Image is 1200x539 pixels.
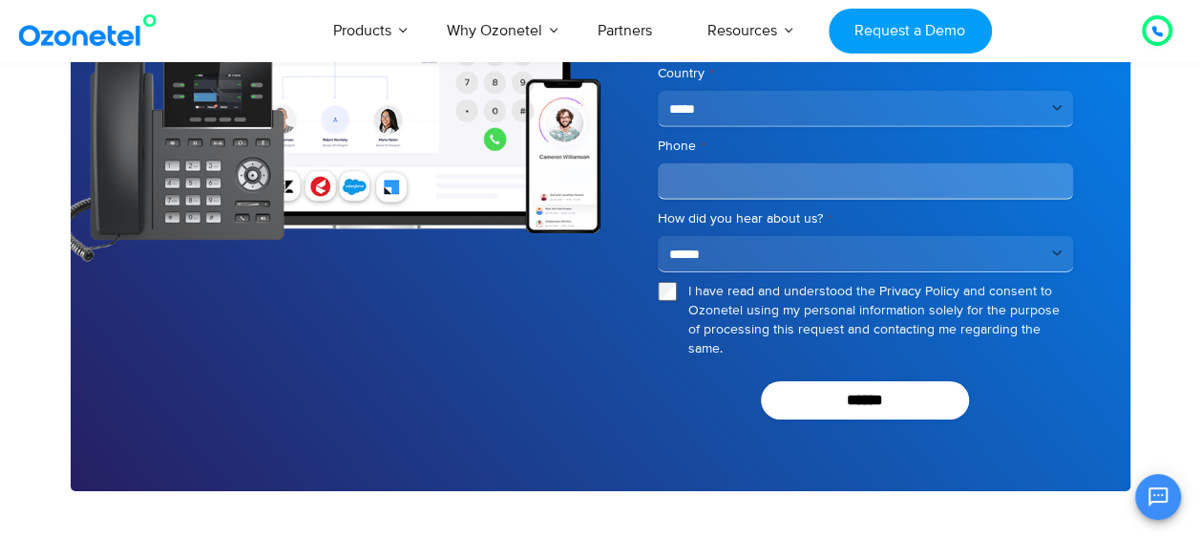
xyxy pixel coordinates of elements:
label: Country [658,64,1073,83]
label: How did you hear about us? [658,209,1073,228]
label: Phone [658,137,1073,156]
button: Open chat [1135,474,1181,520]
a: Request a Demo [829,9,992,54]
label: I have read and understood the Privacy Policy and consent to Ozonetel using my personal informati... [688,282,1073,358]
